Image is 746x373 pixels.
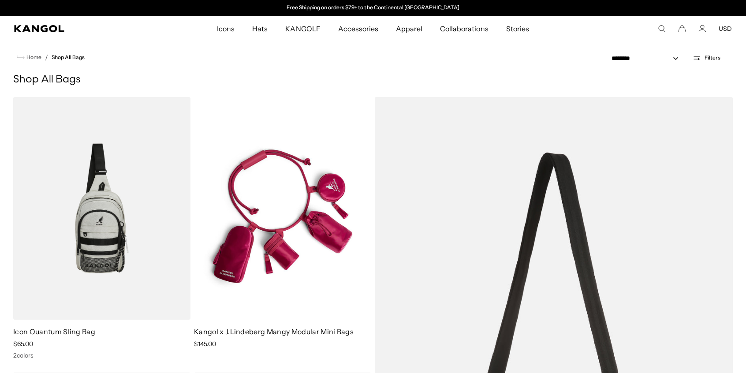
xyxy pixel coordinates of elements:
a: Shop All Bags [52,54,85,60]
span: Stories [506,16,529,41]
span: Home [25,54,41,60]
span: Filters [705,55,720,61]
a: Account [698,25,706,33]
img: Kangol x J.Lindeberg Mangy Modular Mini Bags [194,97,371,320]
div: 2 colors [13,351,190,359]
button: Open filters [687,54,726,62]
span: Apparel [396,16,422,41]
a: Icon Quantum Sling Bag [13,327,95,336]
slideshow-component: Announcement bar [282,4,464,11]
a: Accessories [329,16,387,41]
button: Cart [678,25,686,33]
a: Icons [208,16,243,41]
button: USD [719,25,732,33]
a: Apparel [387,16,431,41]
a: Hats [243,16,276,41]
div: 1 of 2 [282,4,464,11]
img: Icon Quantum Sling Bag [13,97,190,320]
a: Stories [497,16,538,41]
span: Icons [217,16,235,41]
div: Announcement [282,4,464,11]
span: $65.00 [13,340,33,348]
summary: Search here [658,25,666,33]
span: $145.00 [194,340,216,348]
span: Hats [252,16,268,41]
h1: Shop All Bags [13,73,733,86]
span: KANGOLF [285,16,320,41]
a: Kangol [14,25,143,32]
a: Collaborations [431,16,497,41]
a: Home [17,53,41,61]
a: KANGOLF [276,16,329,41]
span: Collaborations [440,16,488,41]
span: Accessories [338,16,378,41]
a: Free Shipping on orders $79+ to the Continental [GEOGRAPHIC_DATA] [287,4,460,11]
li: / [41,52,48,63]
select: Sort by: Featured [608,54,687,63]
a: Kangol x J.Lindeberg Mangy Modular Mini Bags [194,327,354,336]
